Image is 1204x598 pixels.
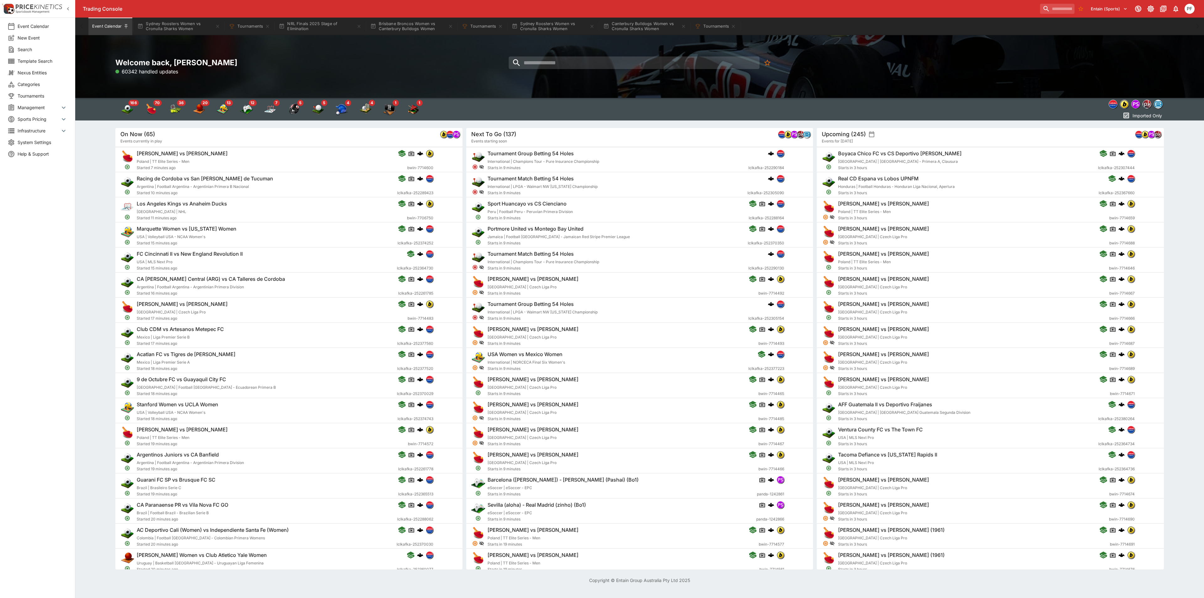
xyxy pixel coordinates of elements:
img: soccer.png [120,501,134,515]
h6: [PERSON_NAME] vs [PERSON_NAME] [488,276,578,282]
button: Documentation [1158,3,1169,14]
img: soccer.png [120,476,134,490]
img: logo-cerberus.svg [1118,376,1125,382]
img: logo-cerberus.svg [768,226,774,232]
span: bwin-7714674 [1109,491,1135,497]
img: bwin.png [1127,225,1134,232]
h6: Boyaca Chico FC vs CS Deportivo [PERSON_NAME] [838,150,962,157]
img: bwin.png [777,275,784,282]
img: lclkafka.png [1109,100,1117,108]
span: bwin-7714492 [758,290,784,296]
span: lclkafka-252377520 [397,366,433,372]
span: 166 [128,100,139,106]
span: lclkafka-252290184 [748,165,784,171]
img: table_tennis.png [120,426,134,440]
img: logo-cerberus.svg [417,326,423,332]
img: table_tennis.png [120,150,134,163]
h6: Tournament Match Betting 54 Holes [488,175,574,182]
img: table_tennis.png [471,401,485,414]
h6: Stanford Women vs UCLA Women [137,401,218,408]
img: logo-cerberus.svg [417,376,423,382]
img: lclkafka.png [426,275,433,282]
img: logo-cerberus.svg [768,150,774,157]
img: logo-cerberus.svg [1118,477,1125,483]
h6: USA Women vs Mexico Women [488,351,562,358]
img: lclkafka.png [1127,401,1134,408]
img: soccer.png [822,175,836,189]
img: cricket [359,103,372,115]
span: lclkafka-252377560 [397,340,433,347]
h6: [PERSON_NAME] vs [PERSON_NAME] [838,477,929,483]
span: lclkafka-252377223 [748,366,784,372]
h6: Barcelona ([PERSON_NAME]) - [PERSON_NAME] (Pashai) (Bo1) [488,477,639,483]
button: Peter Fairgrieve [1183,2,1196,16]
h6: Portmore United vs Montego Bay United [488,226,584,232]
img: pandascore.png [791,131,798,138]
h6: Club CDM vs Artesanos Metepec FC [137,326,224,333]
h6: [PERSON_NAME] vs [PERSON_NAME] [838,200,929,207]
span: 5 [297,100,304,106]
span: lclkafka-252364730 [397,265,433,271]
button: Sydney Roosters Women vs Cronulla Sharks Women [508,18,598,35]
h6: Tournament Group Betting 54 Holes [488,301,574,307]
img: table_tennis.png [822,325,836,339]
span: bwin-7714485 [758,416,784,422]
img: bwin.png [777,376,784,383]
img: logo-cerberus.svg [417,351,423,357]
img: bwin.png [426,426,433,433]
img: logo-cerberus.svg [417,451,423,458]
span: 36 [177,100,186,106]
img: logo-cerberus.svg [1118,351,1125,357]
input: search [509,56,759,69]
span: bwin-7714466 [758,466,784,472]
button: No Bookmarks [1076,4,1086,14]
span: lclkafka-252374252 [398,240,433,246]
img: logo-cerberus.svg [1118,150,1125,157]
button: Brisbane Broncos Women vs Canterbury Bulldogs Women [367,18,457,35]
img: bwin.png [777,401,784,408]
img: logo-cerberus.svg [768,376,774,382]
span: lclkafka-252289423 [397,190,433,196]
img: soccer.png [822,150,836,163]
img: bwin.png [426,200,433,207]
img: logo-cerberus.svg [1118,251,1125,257]
img: table_tennis [145,103,157,115]
img: logo-cerberus.svg [768,451,774,458]
img: bwin.png [1127,275,1134,282]
img: logo-cerberus.svg [417,426,423,433]
img: logo-cerberus.svg [1118,175,1125,182]
img: volleyball.png [120,401,134,414]
img: lclkafka.png [778,131,785,138]
img: lclkafka.png [1127,175,1134,182]
h6: Acatlan FC vs Tigres de [PERSON_NAME] [137,351,235,358]
button: No Bookmarks [761,56,774,69]
span: bwin-7714493 [758,340,784,347]
img: snooker [407,103,420,115]
img: logo-cerberus.svg [768,301,774,307]
img: soccer [121,103,134,115]
button: Notifications [1170,3,1181,14]
span: bwin-7714671 [1110,391,1135,397]
div: Golf [312,103,324,115]
h6: Guarani FC SP vs Brusque FC SC [137,477,215,483]
img: soccer.png [120,250,134,264]
h6: [PERSON_NAME] vs [PERSON_NAME] [488,451,578,458]
span: bwin-7714659 [1109,215,1135,221]
h6: [PERSON_NAME] vs [PERSON_NAME] [488,426,578,433]
button: NRL Finals 2025 Stage of Elimination [275,18,365,35]
span: lclkafka-252374743 [398,416,433,422]
span: lclkafka-252290130 [748,265,784,271]
img: logo-cerberus.svg [768,426,774,433]
img: ice_hockey.png [120,200,134,214]
button: Select Tenant [1087,4,1131,14]
img: logo-cerberus.svg [1118,401,1125,408]
div: Cricket [359,103,372,115]
img: table_tennis.png [822,376,836,389]
img: logo-cerberus.svg [1118,226,1125,232]
img: logo-cerberus.svg [1118,451,1125,458]
img: golf.png [471,300,485,314]
div: American Football [288,103,300,115]
h6: [PERSON_NAME] vs [PERSON_NAME] [488,326,578,333]
img: logo-cerberus.svg [417,276,423,282]
img: bwin.png [1120,100,1128,108]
